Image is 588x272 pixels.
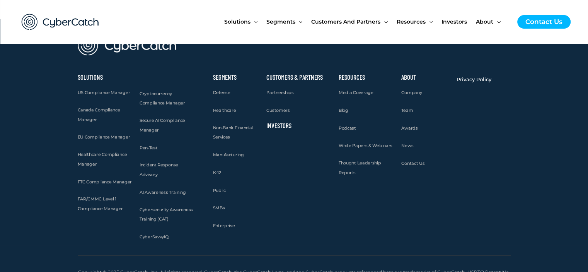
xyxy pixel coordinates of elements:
span: News [401,143,413,148]
a: Customers [266,106,290,115]
span: Contact Us [401,161,424,166]
span: Resources [397,5,426,38]
h2: Customers & Partners [266,75,331,80]
span: Secure AI Compliance Manager [140,118,185,133]
span: Customers [266,108,290,113]
a: Healthcare [213,106,236,115]
a: Pen-Test [140,143,158,153]
span: Blog [339,108,348,113]
span: FAR/CMMC Level 1 Compliance Manager [78,196,123,211]
span: Public [213,188,225,193]
a: EU Compliance Manager [78,132,130,142]
img: CyberCatch [14,6,107,38]
span: Partnerships [266,90,293,95]
span: K-12 [213,170,221,175]
h2: About [401,75,449,80]
a: Awards [401,123,418,133]
a: Partnerships [266,88,293,98]
a: Investors [441,5,476,38]
span: White Papers & Webinars [339,143,392,148]
a: Cybersecurity Awareness Training (CAT) [140,205,196,224]
a: Canada Compliance Manager [78,105,132,125]
a: SMBs [213,203,225,213]
span: SMBs [213,205,225,210]
span: Canada Compliance Manager [78,107,120,122]
a: FTC Compliance Manager [78,177,132,187]
span: Privacy Policy [457,76,491,82]
span: Team [401,108,413,113]
a: Public [213,186,225,195]
a: Contact Us [517,15,571,29]
nav: Site Navigation: New Main Menu [224,5,510,38]
a: Podcast [339,123,356,133]
span: Podcast [339,125,356,131]
a: CyberSavvyIQ [140,232,168,242]
span: Menu Toggle [493,5,500,38]
a: Contact Us [401,159,424,168]
span: Menu Toggle [251,5,257,38]
span: AI Awareness Training [140,190,186,195]
span: Non-Bank Financial Services [213,125,253,140]
span: Cryptocurrency Compliance Manager [140,91,185,106]
span: Solutions [224,5,251,38]
span: Manufacturing [213,152,244,157]
span: EU Compliance Manager [78,134,130,140]
a: Enterprise [213,221,235,231]
a: US Compliance Manager [78,88,130,98]
a: Investors [266,121,291,129]
a: News [401,141,413,151]
span: Company [401,90,422,95]
a: Team [401,106,413,115]
span: About [476,5,493,38]
a: K-12 [213,168,221,178]
span: US Compliance Manager [78,90,130,95]
a: Cryptocurrency Compliance Manager [140,89,196,108]
a: Healthcare Compliance Manager [78,150,132,169]
span: CyberSavvyIQ [140,234,168,239]
span: Thought Leadership Reports [339,160,381,175]
a: Manufacturing [213,150,244,160]
span: Enterprise [213,223,235,228]
span: Investors [441,5,467,38]
span: Menu Toggle [380,5,387,38]
a: Company [401,88,422,98]
a: White Papers & Webinars [339,141,392,151]
span: Customers and Partners [311,5,380,38]
span: Healthcare [213,108,236,113]
a: Incident Response Advisory [140,160,196,180]
span: Healthcare Compliance Manager [78,152,127,167]
a: Defense [213,88,230,98]
span: Segments [266,5,295,38]
a: Blog [339,106,348,115]
span: FTC Compliance Manager [78,179,132,185]
span: Media Coverage [339,90,373,95]
span: Awards [401,125,418,131]
a: FAR/CMMC Level 1 Compliance Manager [78,194,132,214]
a: Media Coverage [339,88,373,98]
a: Non-Bank Financial Services [213,123,259,142]
h2: Resources [339,75,394,80]
span: Menu Toggle [426,5,433,38]
span: Pen-Test [140,145,158,151]
h2: Segments [213,75,259,80]
span: Menu Toggle [295,5,302,38]
h2: Solutions [78,75,132,80]
a: Thought Leadership Reports [339,158,394,178]
a: Privacy Policy [457,75,491,84]
a: AI Awareness Training [140,188,186,197]
span: Cybersecurity Awareness Training (CAT) [140,207,193,222]
span: Defense [213,90,230,95]
a: Secure AI Compliance Manager [140,116,196,135]
span: Incident Response Advisory [140,162,178,177]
